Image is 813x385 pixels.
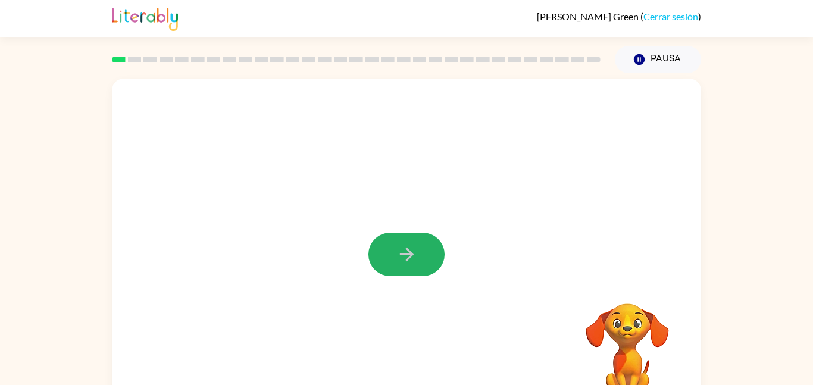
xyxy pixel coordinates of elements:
a: Cerrar sesión [643,11,698,22]
img: Literably [112,5,178,31]
button: Pausa [615,46,701,73]
span: [PERSON_NAME] Green [537,11,640,22]
div: ( ) [537,11,701,22]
